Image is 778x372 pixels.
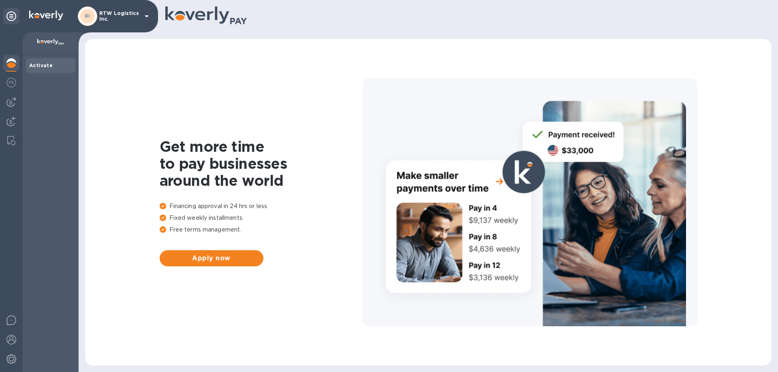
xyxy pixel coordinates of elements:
img: Logo [29,11,63,20]
p: Fixed weekly installments. [160,214,362,222]
b: Activate [29,62,53,68]
h1: Get more time to pay businesses around the world [160,138,362,189]
span: Apply now [166,253,257,263]
b: RI [85,13,90,19]
p: Free terms management. [160,225,362,234]
button: Apply now [160,250,263,266]
p: Financing approval in 24 hrs or less. [160,202,362,210]
p: RTW Logistics Inc. [99,11,140,22]
img: Foreign exchange [6,78,16,87]
div: Unpin categories [3,8,19,24]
